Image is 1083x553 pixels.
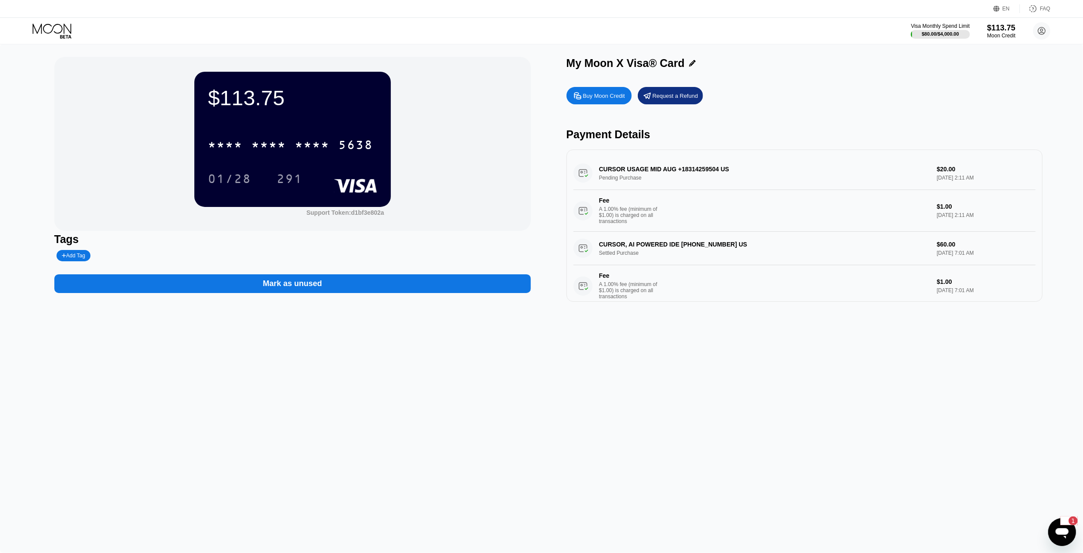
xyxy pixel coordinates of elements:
[987,23,1016,39] div: $113.75Moon Credit
[208,173,252,187] div: 01/28
[277,173,303,187] div: 291
[599,281,664,300] div: A 1.00% fee (minimum of $1.00) is charged on all transactions
[583,92,625,100] div: Buy Moon Credit
[937,203,1036,210] div: $1.00
[54,233,531,246] div: Tags
[1040,6,1050,12] div: FAQ
[202,168,258,190] div: 01/28
[599,197,660,204] div: Fee
[566,128,1043,141] div: Payment Details
[653,92,698,100] div: Request a Refund
[987,23,1016,33] div: $113.75
[937,212,1036,218] div: [DATE] 2:11 AM
[307,209,384,216] div: Support Token: d1bf3e802a
[62,253,85,259] div: Add Tag
[307,209,384,216] div: Support Token:d1bf3e802a
[599,206,664,224] div: A 1.00% fee (minimum of $1.00) is charged on all transactions
[937,278,1036,285] div: $1.00
[911,23,970,29] div: Visa Monthly Spend Limit
[638,87,703,104] div: Request a Refund
[263,279,322,289] div: Mark as unused
[54,266,531,293] div: Mark as unused
[1048,518,1076,546] iframe: Кнопка, открывающая окно обмена сообщениями; 1 непрочитанное сообщение
[566,57,685,70] div: My Moon X Visa® Card
[208,86,377,110] div: $113.75
[1020,4,1050,13] div: FAQ
[573,265,1036,307] div: FeeA 1.00% fee (minimum of $1.00) is charged on all transactions$1.00[DATE] 7:01 AM
[1060,516,1078,525] iframe: Число непрочитанных сообщений
[937,287,1036,293] div: [DATE] 7:01 AM
[57,250,90,261] div: Add Tag
[911,23,970,39] div: Visa Monthly Spend Limit$80.00/$4,000.00
[987,33,1016,39] div: Moon Credit
[1003,6,1010,12] div: EN
[599,272,660,279] div: Fee
[339,139,373,153] div: 5638
[573,190,1036,232] div: FeeA 1.00% fee (minimum of $1.00) is charged on all transactions$1.00[DATE] 2:11 AM
[270,168,310,190] div: 291
[566,87,632,104] div: Buy Moon Credit
[922,31,959,37] div: $80.00 / $4,000.00
[993,4,1020,13] div: EN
